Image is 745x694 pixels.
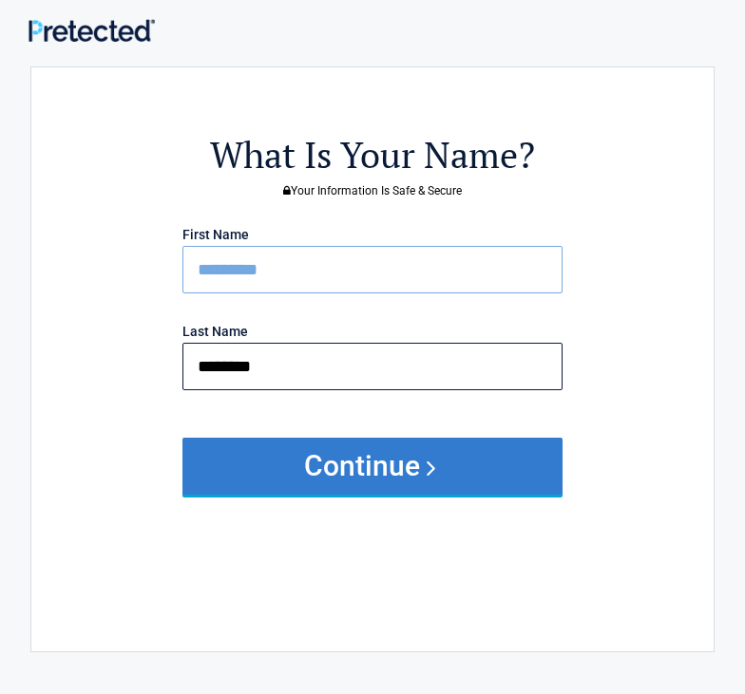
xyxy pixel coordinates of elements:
[41,131,704,179] h2: What Is Your Name?
[29,19,155,42] img: Main Logo
[182,228,249,241] label: First Name
[182,325,248,338] label: Last Name
[182,438,563,495] button: Continue
[41,185,704,197] h3: Your Information Is Safe & Secure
